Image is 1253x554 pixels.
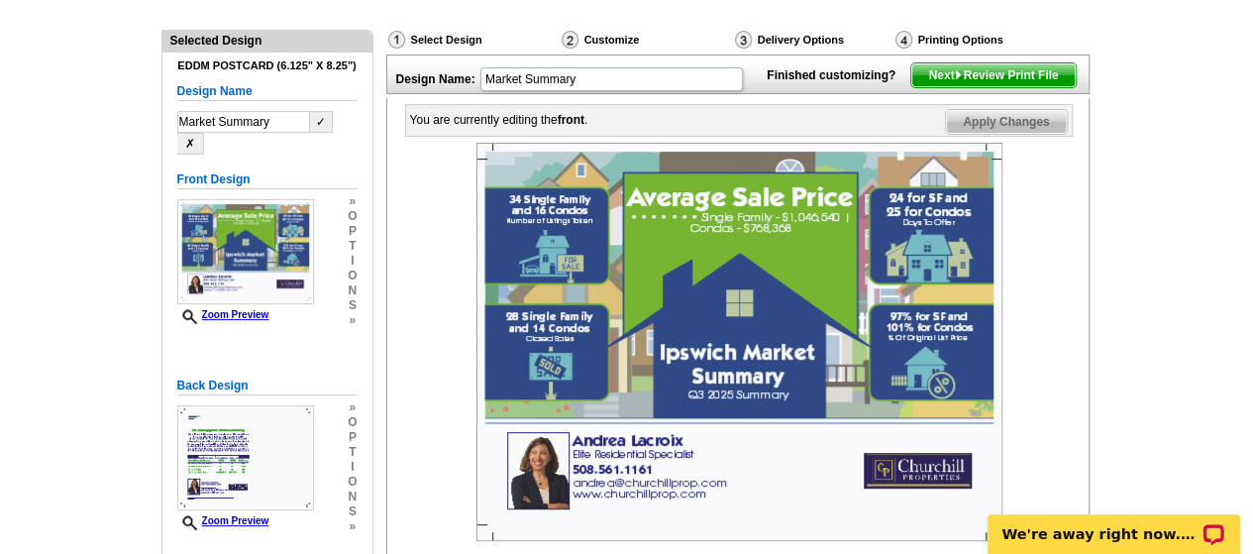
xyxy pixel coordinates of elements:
[410,111,588,129] div: You are currently editing the .
[386,30,560,55] div: Select Design
[348,475,357,490] span: o
[560,30,733,55] div: Customize
[177,405,314,510] img: small-thumb.jpg
[177,199,314,304] img: Z18900885_00001_1.jpg
[476,143,1002,541] img: Z18900885_00001_1.jpg
[558,113,584,127] b: front
[388,31,405,49] img: Select Design
[348,460,357,475] span: i
[348,224,357,239] span: p
[348,254,357,269] span: i
[348,283,357,298] span: n
[177,309,269,320] a: Zoom Preview
[348,298,357,313] span: s
[735,31,752,49] img: Delivery Options
[348,313,357,328] span: »
[562,31,578,49] img: Customize
[396,72,475,86] strong: Design Name:
[348,519,357,534] span: »
[177,133,204,155] button: ✗
[162,31,372,50] div: Selected Design
[893,30,1070,50] div: Printing Options
[177,377,358,395] h5: Back Design
[348,445,357,460] span: t
[348,415,357,430] span: o
[975,492,1253,554] iframe: LiveChat chat widget
[348,269,357,283] span: o
[911,63,1075,87] span: Next Review Print File
[348,504,357,519] span: s
[310,111,333,133] button: ✓
[348,400,357,415] span: »
[177,515,269,526] a: Zoom Preview
[348,239,357,254] span: t
[954,70,963,79] img: button-next-arrow-white.png
[177,59,358,72] h4: EDDM Postcard (6.125" x 8.25")
[767,68,907,82] strong: Finished customizing?
[177,82,358,101] h5: Design Name
[733,30,893,55] div: Delivery Options
[895,31,912,49] img: Printing Options & Summary
[348,490,357,504] span: n
[177,170,358,189] h5: Front Design
[348,194,357,209] span: »
[348,430,357,445] span: p
[348,209,357,224] span: o
[946,110,1066,134] span: Apply Changes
